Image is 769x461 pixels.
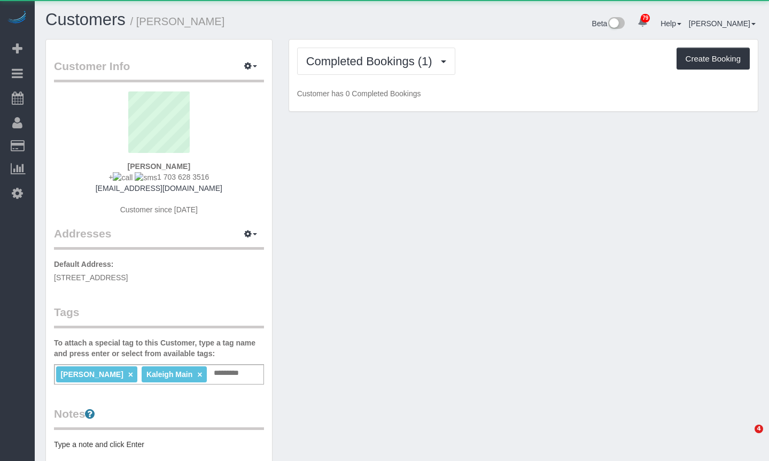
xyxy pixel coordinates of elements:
span: 79 [641,14,650,22]
span: [PERSON_NAME] [60,370,123,379]
pre: Type a note and click Enter [54,439,264,450]
p: Customer has 0 Completed Bookings [297,88,750,99]
small: / [PERSON_NAME] [130,16,225,27]
span: Completed Bookings (1) [306,55,438,68]
label: To attach a special tag to this Customer, type a tag name and press enter or select from availabl... [54,337,264,359]
a: 79 [632,11,653,34]
label: Default Address: [54,259,114,270]
iframe: Intercom live chat [733,425,758,450]
a: × [128,370,133,379]
legend: Tags [54,304,264,328]
span: 4 [755,425,763,433]
a: × [197,370,202,379]
span: + 1 703 628 3516 [108,173,209,181]
a: Customers [45,10,126,29]
span: [STREET_ADDRESS] [54,273,128,282]
legend: Customer Info [54,58,264,82]
span: Kaleigh Main [146,370,192,379]
button: Create Booking [677,48,750,70]
strong: [PERSON_NAME] [128,162,190,171]
legend: Notes [54,406,264,430]
a: Beta [592,19,625,28]
span: Customer since [DATE] [120,205,198,214]
a: [PERSON_NAME] [689,19,756,28]
img: Automaid Logo [6,11,28,26]
img: sms [135,172,157,183]
a: [EMAIL_ADDRESS][DOMAIN_NAME] [96,184,222,193]
img: New interface [607,17,625,31]
button: Completed Bookings (1) [297,48,455,75]
img: call [113,172,133,183]
a: Help [661,19,681,28]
